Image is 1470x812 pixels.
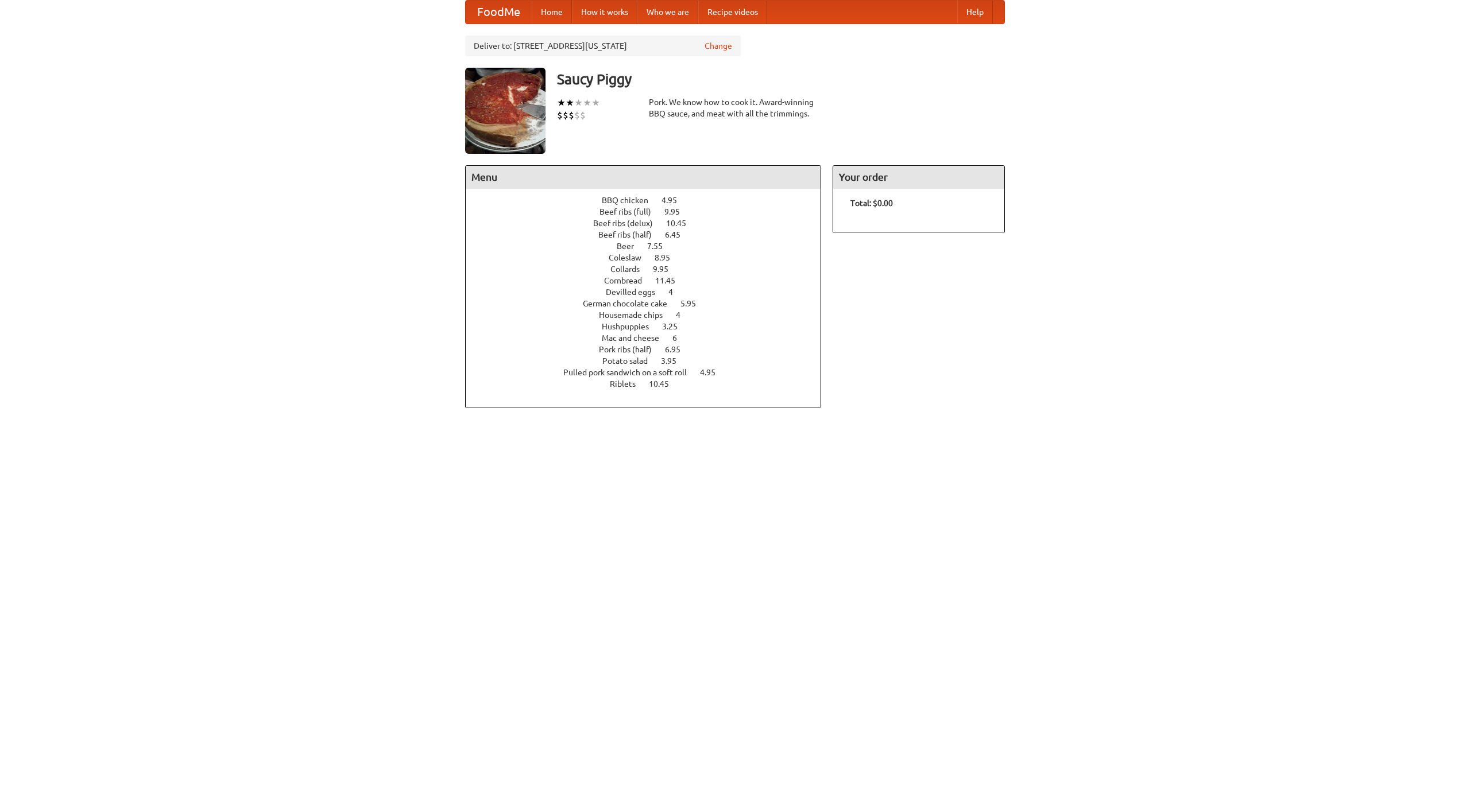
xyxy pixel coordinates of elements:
a: Beef ribs (half) 6.45 [598,230,702,239]
span: Hushpuppies [602,322,660,331]
div: Deliver to: [STREET_ADDRESS][US_STATE] [465,36,741,56]
a: Potato salad 3.95 [602,356,698,366]
span: Beef ribs (half) [598,230,663,239]
li: $ [563,109,568,122]
a: Cornbread 11.45 [604,276,697,285]
span: 3.25 [662,322,689,331]
span: Riblets [610,379,647,388]
span: 5.95 [680,299,707,308]
a: Pork ribs (half) 6.95 [599,345,702,354]
a: How it works [572,1,637,24]
span: 10.45 [666,219,698,228]
span: 6.95 [665,345,692,354]
span: 11.45 [655,276,687,285]
h4: Your order [833,166,1004,189]
span: Beef ribs (delux) [593,219,664,228]
a: Mac and cheese 6 [602,333,698,343]
span: 6 [672,333,688,343]
a: German chocolate cake 5.95 [583,299,717,308]
span: Potato salad [602,356,659,366]
a: Coleslaw 8.95 [609,253,691,262]
span: 7.55 [647,242,674,251]
li: ★ [557,96,566,109]
span: Beef ribs (full) [599,207,663,216]
div: Pork. We know how to cook it. Award-winning BBQ sauce, and meat with all the trimmings. [649,96,821,119]
a: Recipe videos [698,1,767,24]
span: 9.95 [664,207,691,216]
a: Change [705,40,732,52]
li: ★ [574,96,583,109]
span: 8.95 [655,253,682,262]
img: angular.jpg [465,68,546,154]
a: Housemade chips 4 [599,310,702,320]
span: Pulled pork sandwich on a soft roll [563,368,698,377]
span: Mac and cheese [602,333,671,343]
span: German chocolate cake [583,299,679,308]
li: $ [568,109,574,122]
h3: Saucy Piggy [557,68,1005,91]
span: BBQ chicken [602,196,660,205]
span: Devilled eggs [606,287,667,297]
a: FoodMe [466,1,532,24]
a: Beer 7.55 [617,242,684,251]
b: Total: $0.00 [850,199,893,208]
li: ★ [566,96,574,109]
li: $ [574,109,580,122]
a: Home [532,1,572,24]
span: 4.95 [700,368,727,377]
li: ★ [591,96,600,109]
a: Beef ribs (delux) 10.45 [593,219,707,228]
li: ★ [583,96,591,109]
a: Help [957,1,993,24]
span: Pork ribs (half) [599,345,663,354]
a: Collards 9.95 [610,265,690,274]
span: 4 [668,287,684,297]
span: Collards [610,265,651,274]
span: 6.45 [665,230,692,239]
a: Riblets 10.45 [610,379,690,388]
a: Pulled pork sandwich on a soft roll 4.95 [563,368,737,377]
span: 9.95 [653,265,680,274]
a: Hushpuppies 3.25 [602,322,699,331]
li: $ [580,109,586,122]
span: Cornbread [604,276,653,285]
span: Beer [617,242,645,251]
span: 4 [676,310,692,320]
h4: Menu [466,166,821,189]
li: $ [557,109,563,122]
a: BBQ chicken 4.95 [602,196,698,205]
a: Devilled eggs 4 [606,287,694,297]
span: 4.95 [661,196,688,205]
span: 3.95 [661,356,688,366]
a: Beef ribs (full) 9.95 [599,207,701,216]
span: Coleslaw [609,253,653,262]
a: Who we are [637,1,698,24]
span: 10.45 [649,379,680,388]
span: Housemade chips [599,310,674,320]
